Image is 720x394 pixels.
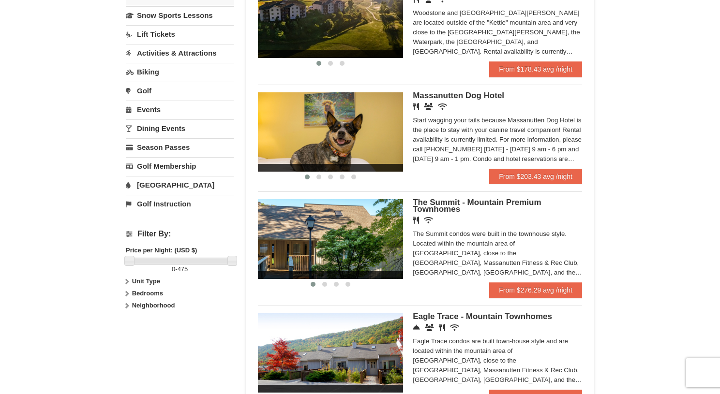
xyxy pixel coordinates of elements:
a: Lift Tickets [126,25,234,43]
a: Biking [126,63,234,81]
h4: Filter By: [126,230,234,238]
strong: Bedrooms [132,290,163,297]
i: Conference Facilities [425,324,434,331]
label: - [126,264,234,274]
a: Activities & Attractions [126,44,234,62]
i: Restaurant [413,103,419,110]
a: [GEOGRAPHIC_DATA] [126,176,234,194]
a: Season Passes [126,138,234,156]
a: From $276.29 avg /night [489,282,582,298]
strong: Unit Type [132,277,160,285]
a: From $178.43 avg /night [489,61,582,77]
div: Eagle Trace condos are built town-house style and are located within the mountain area of [GEOGRA... [413,336,582,385]
strong: Neighborhood [132,302,175,309]
i: Restaurant [439,324,445,331]
span: Eagle Trace - Mountain Townhomes [413,312,552,321]
div: The Summit condos were built in the townhouse style. Located within the mountain area of [GEOGRAP... [413,229,582,277]
a: From $203.43 avg /night [489,169,582,184]
a: Golf [126,82,234,100]
span: The Summit - Mountain Premium Townhomes [413,198,541,214]
i: Wireless Internet (free) [450,324,459,331]
span: 0 [172,265,175,273]
i: Restaurant [413,217,419,224]
a: Snow Sports Lessons [126,6,234,24]
div: Woodstone and [GEOGRAPHIC_DATA][PERSON_NAME] are located outside of the "Kettle" mountain area an... [413,8,582,57]
span: 475 [178,265,188,273]
a: Golf Membership [126,157,234,175]
i: Concierge Desk [413,324,420,331]
i: Banquet Facilities [424,103,433,110]
a: Golf Instruction [126,195,234,213]
i: Wireless Internet (free) [424,217,433,224]
a: Events [126,101,234,118]
strong: Price per Night: (USD $) [126,247,197,254]
div: Start wagging your tails because Massanutten Dog Hotel is the place to stay with your canine trav... [413,116,582,164]
a: Dining Events [126,119,234,137]
i: Wireless Internet (free) [438,103,447,110]
span: Massanutten Dog Hotel [413,91,504,100]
